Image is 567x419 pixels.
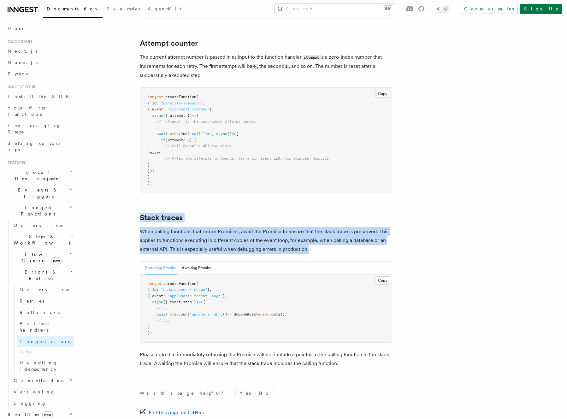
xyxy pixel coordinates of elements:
span: Documentation [47,6,99,11]
span: Install the SDK [8,94,73,99]
span: Versioning [14,389,55,394]
button: Toggle dark mode [434,5,450,13]
span: ) { [190,138,196,142]
span: Python [8,71,31,76]
span: ( [187,312,190,316]
a: Overview [11,220,74,231]
span: inngest [148,95,163,99]
a: Next.js [5,45,74,57]
a: Node.js [5,57,74,68]
span: Setting up your app [8,141,62,152]
span: ); [148,181,152,185]
span: if [161,138,165,142]
span: => [198,300,203,304]
span: Inngest Functions [5,204,68,217]
p: Please note that immediately returning the Promise will not include a pointer to the calling func... [140,350,392,368]
a: Rollbacks [17,307,74,318]
span: ( [187,132,190,136]
span: async [152,113,163,118]
span: { [203,300,205,304]
span: Examples [106,6,140,11]
a: Sign Up [520,4,562,14]
button: Copy [375,276,390,285]
span: step [170,132,179,136]
button: Steps & Workflows [11,231,74,249]
button: Events & Triggers [5,184,74,202]
a: Stack traces [140,213,183,222]
div: Errors & Retries [11,284,74,375]
span: .createFunction [163,281,196,286]
span: , [212,107,214,111]
a: Setting up your app [5,138,74,155]
span: // `attempt` is the zero-index attempt number [157,119,256,124]
button: Yes [236,388,255,398]
span: "app/update-recent-usage" [168,294,223,298]
span: Overview [14,223,79,228]
button: Awaiting Promise [182,262,212,274]
span: "update in db" [190,312,221,316]
span: ); [148,331,152,335]
span: => [227,312,232,316]
span: step [170,312,179,316]
span: } [223,294,225,298]
span: Cancellation [11,377,66,384]
span: : [163,294,165,298]
span: .run [179,312,187,316]
button: No [255,388,274,398]
span: // Call OpenAI's API two times [165,144,232,148]
kbd: ⌘K [383,6,392,12]
span: , [210,287,212,292]
span: Local Development [5,169,69,182]
span: Next.js [8,49,38,54]
span: Home [8,25,25,32]
a: Inngest errors [17,336,74,347]
span: await [157,312,168,316]
button: Copy [375,90,390,98]
a: Edit this page on GitHub [140,408,204,417]
span: } [201,101,203,105]
span: , [212,132,214,136]
span: { id [148,101,157,105]
span: } [148,162,150,167]
a: Attempt counter [140,39,198,48]
button: Flow Controlnew [11,249,74,266]
span: Rollbacks [20,310,60,315]
span: 2 [187,138,190,142]
span: Errors & Retries [11,269,68,281]
a: Install the SDK [5,91,74,102]
span: => [232,132,236,136]
span: .data)); [269,312,287,316]
a: Contact sales [460,4,518,14]
span: // ... [157,306,170,310]
span: .run [179,132,187,136]
span: , [225,294,227,298]
a: Handling idempotency [17,357,74,375]
span: .createFunction [163,95,196,99]
a: Documentation [43,2,103,18]
span: } [210,107,212,111]
span: : [157,101,159,105]
span: }); [148,168,154,173]
span: } [207,287,210,292]
span: doSomeWork [234,312,256,316]
button: Inngest Functions [5,202,74,220]
span: "update-recent-usage" [161,287,207,292]
span: { [236,132,238,136]
span: < [183,138,185,142]
button: Search...⌘K [275,4,396,14]
a: Retries [17,295,74,307]
span: Failure handlers [20,321,50,333]
span: } [148,150,150,155]
p: The current attempt number is passed in as input to the function handler. is a zero-index number ... [140,53,392,80]
span: step }) [183,300,198,304]
span: Features [5,160,26,165]
code: 1 [284,64,289,69]
button: Returning Promise [145,262,177,274]
span: { [196,113,198,118]
span: Retries [20,298,44,304]
a: AgentKit [144,2,185,17]
a: Home [5,23,74,34]
a: Failure handlers [17,318,74,336]
span: event [258,312,269,316]
span: Events & Triggers [5,187,69,199]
